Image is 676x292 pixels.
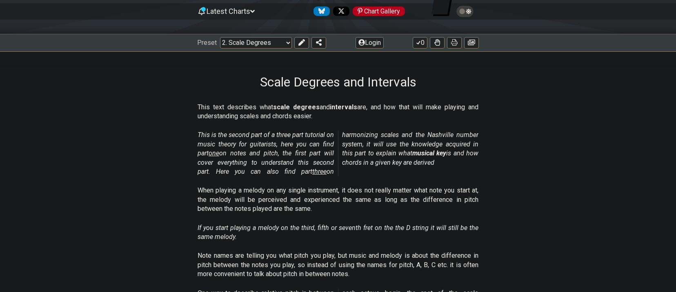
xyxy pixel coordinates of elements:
strong: intervals [330,103,357,111]
button: Toggle Dexterity for all fretkits [430,37,445,49]
h1: Scale Degrees and Intervals [260,74,416,90]
a: #fretflip at Pinterest [349,7,405,16]
select: Preset [220,37,292,49]
span: three [312,168,327,175]
span: one [209,149,219,157]
span: Toggle light / dark theme [460,8,470,15]
p: Note names are telling you what pitch you play, but music and melody is about the difference in p... [198,251,478,279]
span: Latest Charts [207,7,250,15]
button: Create image [464,37,479,49]
em: This is the second part of a three part tutorial on music theory for guitarists, here you can fin... [198,131,478,175]
button: Print [447,37,462,49]
button: Share Preset [311,37,326,49]
strong: scale degrees [273,103,320,111]
p: When playing a melody on any single instrument, it does not really matter what note you start at,... [198,186,478,213]
div: Chart Gallery [353,7,405,16]
em: If you start playing a melody on the third, fifth or seventh fret on the the D string it will sti... [198,224,478,241]
span: Preset [197,39,217,46]
button: 0 [413,37,427,49]
button: Edit Preset [294,37,309,49]
a: Follow #fretflip at Bluesky [310,7,330,16]
p: This text describes what and are, and how that will make playing and understanding scales and cho... [198,103,478,121]
button: Login [356,37,384,49]
strong: musical key [412,149,446,157]
a: Follow #fretflip at X [330,7,349,16]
